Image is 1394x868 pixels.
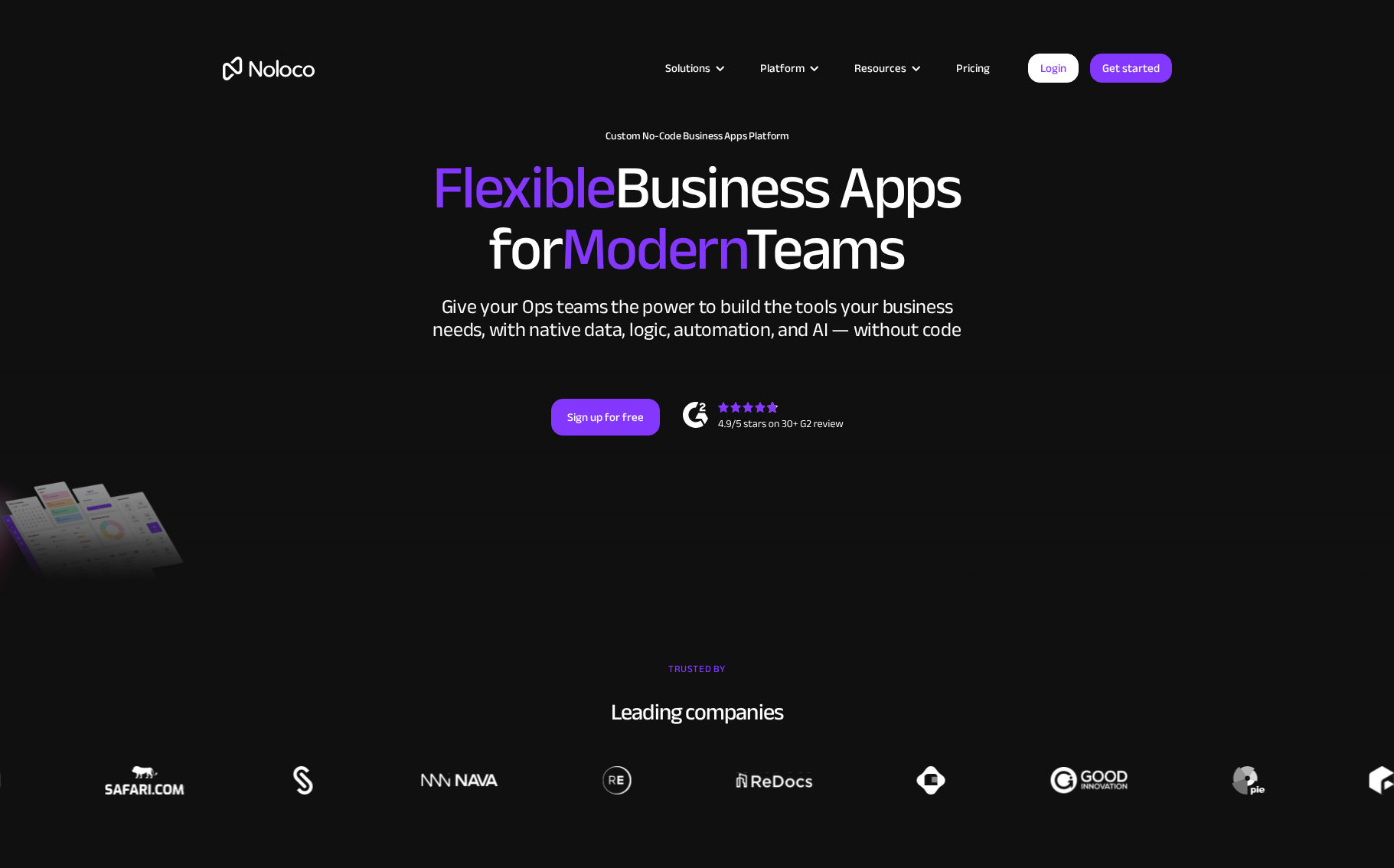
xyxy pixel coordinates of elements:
span: Modern [561,192,746,306]
a: Pricing [937,58,1009,78]
div: Solutions [665,58,710,78]
a: Get started [1090,54,1172,83]
div: Platform [741,58,835,78]
div: Platform [760,58,805,78]
span: Flexible [433,131,615,245]
div: Resources [835,58,937,78]
a: home [223,57,315,80]
a: Login [1028,54,1079,83]
h2: Business Apps for Teams [223,158,1172,280]
div: Solutions [646,58,741,78]
div: Give your Ops teams the power to build the tools your business needs, with native data, logic, au... [429,295,965,341]
div: Resources [854,58,906,78]
a: Sign up for free [551,399,660,436]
